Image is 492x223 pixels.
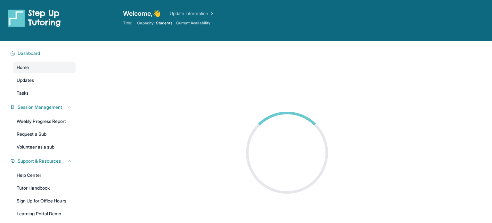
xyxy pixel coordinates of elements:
[15,104,72,110] button: Session Management
[17,64,29,71] span: Home
[13,182,76,194] a: Tutor Handbook
[13,87,76,99] a: Tasks
[13,62,76,73] a: Home
[13,195,76,207] a: Sign Up for Office Hours
[13,128,76,140] a: Request a Sub
[156,21,172,26] span: Students
[123,21,132,26] span: Title:
[15,50,72,56] button: Dashboard
[170,10,215,17] a: Update Information
[13,169,76,181] a: Help Center
[18,158,61,164] span: Support & Resources
[8,9,61,27] img: logo
[123,9,161,18] span: Welcome, 👋
[137,21,155,26] span: Capacity:
[13,116,76,127] a: Weekly Progress Report
[13,208,76,219] a: Learning Portal Demo
[176,21,211,26] span: Current Availability:
[17,90,29,96] span: Tasks
[15,158,72,164] button: Support & Resources
[208,10,215,17] img: Chevron Right
[18,104,62,110] span: Session Management
[18,50,40,56] span: Dashboard
[13,141,76,153] a: Volunteer as a sub
[17,77,34,83] span: Updates
[13,74,76,86] a: Updates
